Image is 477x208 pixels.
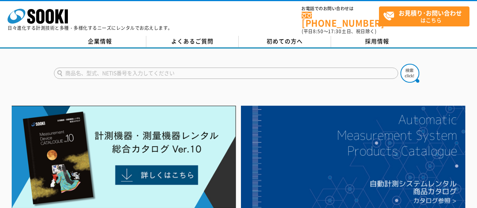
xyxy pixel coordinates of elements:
[54,36,146,47] a: 企業情報
[239,36,331,47] a: 初めての方へ
[379,6,469,26] a: お見積り･お問い合わせはこちら
[331,36,423,47] a: 採用情報
[328,28,342,35] span: 17:30
[313,28,324,35] span: 8:50
[302,28,376,35] span: (平日 ～ 土日、祝日除く)
[302,6,379,11] span: お電話でのお問い合わせは
[8,26,173,30] p: 日々進化する計測技術と多種・多様化するニーズにレンタルでお応えします。
[302,12,379,27] a: [PHONE_NUMBER]
[400,64,419,83] img: btn_search.png
[267,37,303,45] span: 初めての方へ
[54,68,398,79] input: 商品名、型式、NETIS番号を入力してください
[383,7,469,26] span: はこちら
[146,36,239,47] a: よくあるご質問
[399,8,462,17] strong: お見積り･お問い合わせ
